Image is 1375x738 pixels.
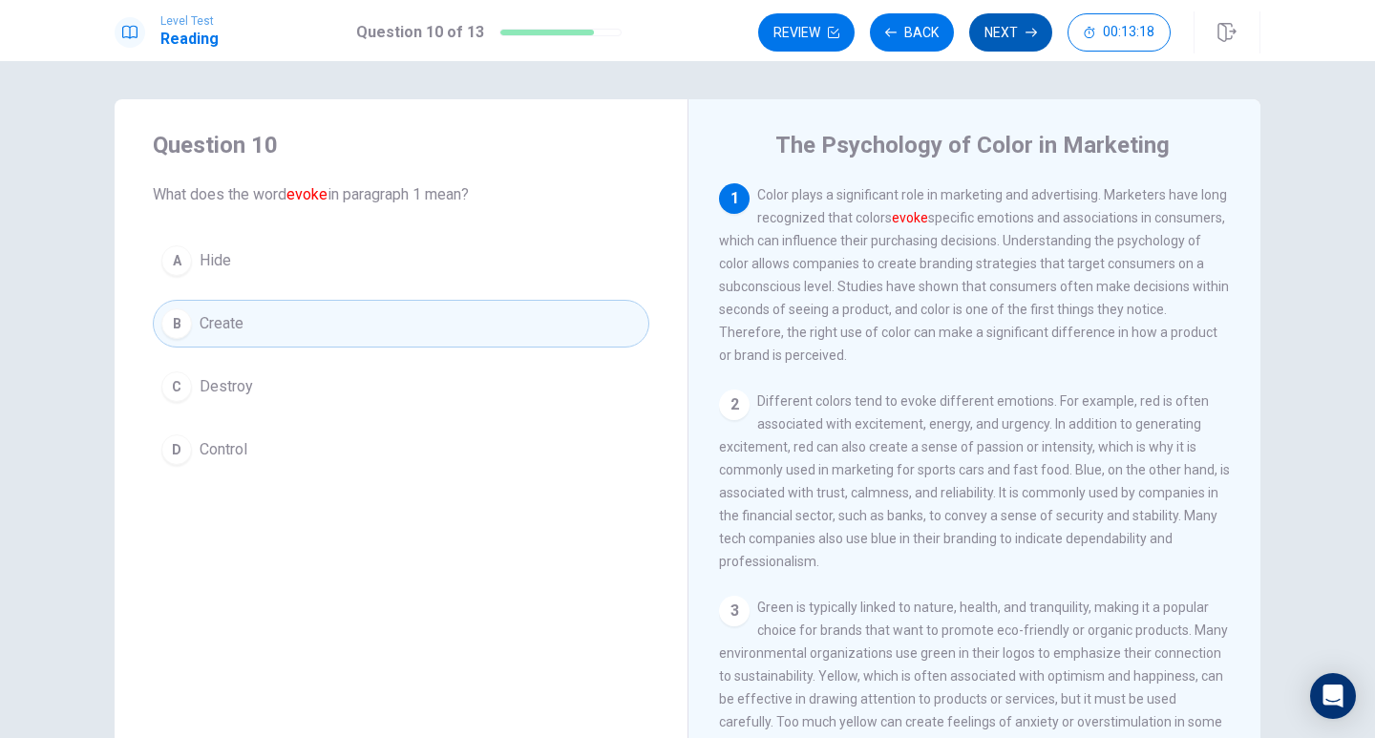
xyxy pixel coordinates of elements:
span: Control [200,438,247,461]
span: Different colors tend to evoke different emotions. For example, red is often associated with exci... [719,393,1230,569]
span: 00:13:18 [1103,25,1154,40]
font: evoke [892,210,928,225]
button: Back [870,13,954,52]
div: Open Intercom Messenger [1310,673,1356,719]
button: AHide [153,237,649,285]
font: evoke [286,185,328,203]
button: Review [758,13,855,52]
button: DControl [153,426,649,474]
div: 2 [719,390,750,420]
div: A [161,245,192,276]
span: Hide [200,249,231,272]
span: What does the word in paragraph 1 mean? [153,183,649,206]
div: D [161,434,192,465]
span: Color plays a significant role in marketing and advertising. Marketers have long recognized that ... [719,187,1229,363]
span: Level Test [160,14,219,28]
button: BCreate [153,300,649,348]
div: 1 [719,183,750,214]
span: Destroy [200,375,253,398]
button: Next [969,13,1052,52]
h1: Question 10 of 13 [356,21,484,44]
div: B [161,308,192,339]
span: Create [200,312,243,335]
button: 00:13:18 [1068,13,1171,52]
h4: The Psychology of Color in Marketing [775,130,1170,160]
div: 3 [719,596,750,626]
button: CDestroy [153,363,649,411]
h4: Question 10 [153,130,649,160]
div: C [161,371,192,402]
h1: Reading [160,28,219,51]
